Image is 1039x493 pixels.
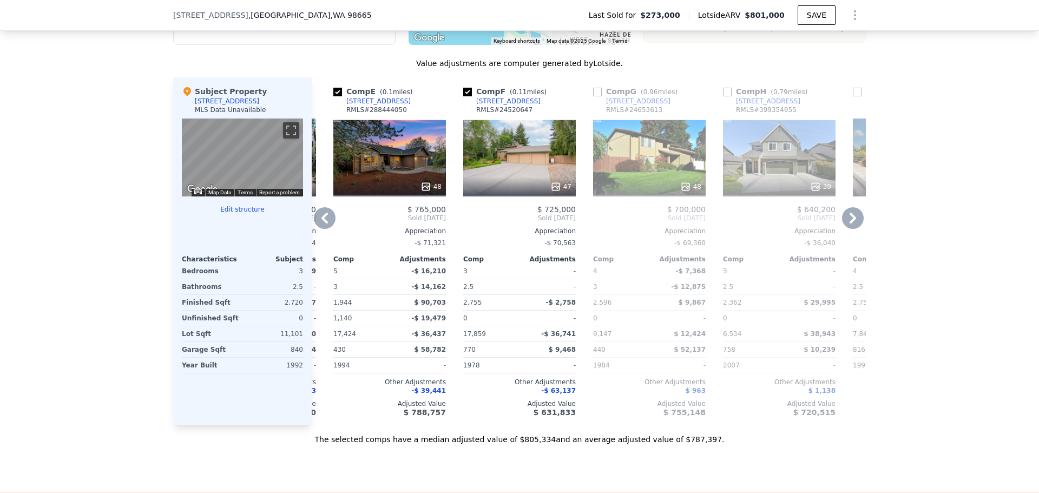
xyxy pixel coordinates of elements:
a: Open this area in Google Maps (opens a new window) [185,182,220,196]
div: Adjustments [779,255,836,264]
div: 48 [420,181,442,192]
div: RMLS # 399354955 [736,106,797,114]
span: 440 [593,346,606,353]
div: 2.5 [853,279,907,294]
span: 0 [593,314,597,322]
div: Adjusted Value [593,399,706,408]
span: ( miles) [766,88,812,96]
div: RMLS # 24520647 [476,106,532,114]
div: The selected comps have a median adjusted value of $805,334 and an average adjusted value of $787... [173,425,866,445]
div: Value adjustments are computer generated by Lotside . [173,58,866,69]
span: Sold [DATE] [593,214,706,222]
span: $ 9,867 [679,299,706,306]
span: -$ 36,741 [541,330,576,338]
div: Subject Property [182,86,267,97]
text: Selected Comp [733,25,774,32]
div: 11,101 [245,326,303,341]
div: Other Adjustments [463,378,576,386]
div: 39 [810,181,831,192]
span: 0.11 [512,88,527,96]
div: Adjusted Value [463,399,576,408]
div: Comp [333,255,390,264]
div: [STREET_ADDRESS] [476,97,541,106]
span: , [GEOGRAPHIC_DATA] [248,10,372,21]
div: - [781,279,836,294]
span: Lotside ARV [698,10,745,21]
div: Finished Sqft [182,295,240,310]
span: Sold [DATE] [463,214,576,222]
span: 758 [723,346,735,353]
button: Toggle fullscreen view [283,122,299,139]
span: 17,859 [463,330,486,338]
span: 6,534 [723,330,741,338]
div: - [781,264,836,279]
span: 0.96 [643,88,658,96]
span: 3 [723,267,727,275]
span: 2,755 [463,299,482,306]
span: Sold [DATE] [723,214,836,222]
span: $ 725,000 [537,205,576,214]
div: Other Adjustments [853,378,965,386]
div: 2,720 [245,295,303,310]
div: [STREET_ADDRESS] [195,97,259,106]
div: - [522,264,576,279]
span: $ 700,000 [667,205,706,214]
span: -$ 7,368 [676,267,706,275]
span: ( miles) [636,88,682,96]
span: -$ 63,137 [541,387,576,395]
div: Adjustments [519,255,576,264]
div: Appreciation [593,227,706,235]
span: 770 [463,346,476,353]
span: -$ 12,875 [671,283,706,291]
div: Other Adjustments [333,378,446,386]
span: $ 58,782 [414,346,446,353]
div: 1992 [245,358,303,373]
span: Sold [DATE] [333,214,446,222]
div: RMLS # 288444050 [346,106,407,114]
div: Appreciation [853,227,965,235]
div: 3 [593,279,647,294]
span: $ 29,995 [804,299,836,306]
div: - [522,279,576,294]
a: Terms (opens in new tab) [612,38,627,44]
span: -$ 69,360 [674,239,706,247]
button: Map Data [208,189,231,196]
div: 2.5 [245,279,303,294]
span: ( miles) [505,88,551,96]
span: -$ 70,563 [544,239,576,247]
span: 816 [853,346,865,353]
div: 1978 [463,358,517,373]
button: Show Options [844,4,866,26]
span: -$ 2,758 [546,299,576,306]
div: Appreciation [463,227,576,235]
a: [STREET_ADDRESS] [593,97,670,106]
span: 0.1 [383,88,393,96]
div: MLS Data Unavailable [195,106,266,114]
button: Keyboard shortcuts [194,189,202,194]
div: 3 [333,279,387,294]
div: Unfinished Sqft [182,311,240,326]
div: - [652,311,706,326]
span: $ 788,757 [404,408,446,417]
div: Comp [723,255,779,264]
div: - [781,311,836,326]
span: $ 755,148 [663,408,706,417]
div: - [392,358,446,373]
div: Comp [593,255,649,264]
img: Google [185,182,220,196]
span: 2,596 [593,299,611,306]
div: [STREET_ADDRESS] [736,97,800,106]
div: - [522,311,576,326]
button: Keyboard shortcuts [494,37,540,45]
span: 9,147 [593,330,611,338]
span: -$ 36,437 [411,330,446,338]
div: Comp E [333,86,417,97]
div: Other Adjustments [723,378,836,386]
div: Comp H [723,86,812,97]
div: Map [182,119,303,196]
span: ( miles) [376,88,417,96]
span: -$ 71,321 [415,239,446,247]
span: [STREET_ADDRESS] [173,10,248,21]
div: 2.5 [723,279,777,294]
span: 0 [853,314,857,322]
